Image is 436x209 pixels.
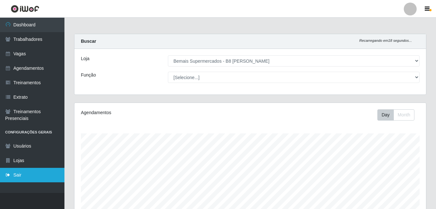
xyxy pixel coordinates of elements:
label: Loja [81,55,89,62]
div: First group [377,109,414,121]
div: Agendamentos [81,109,216,116]
i: Recarregando em 18 segundos... [359,39,412,42]
strong: Buscar [81,39,96,44]
button: Day [377,109,394,121]
img: CoreUI Logo [11,5,39,13]
div: Toolbar with button groups [377,109,420,121]
label: Função [81,72,96,78]
button: Month [393,109,414,121]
